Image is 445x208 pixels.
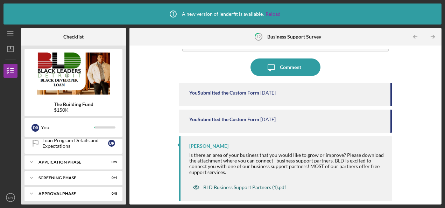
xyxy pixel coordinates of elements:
[189,143,228,149] div: [PERSON_NAME]
[41,122,94,133] div: You
[260,117,276,122] time: 2025-07-01 19:53
[54,107,93,113] div: $150K
[203,185,286,190] div: BLD Business Support Partners (1).pdf
[105,192,117,196] div: 0 / 8
[266,11,281,17] a: Reload
[105,176,117,180] div: 0 / 4
[108,140,115,147] div: D R
[164,5,281,23] div: A new version of lenderfit is available.
[189,152,385,175] div: Is there an area of your business that you would like to grow or improve? Please download the att...
[24,53,122,95] img: Product logo
[38,176,100,180] div: Screening Phase
[38,192,100,196] div: Approval Phase
[54,102,93,107] b: The Building Fund
[250,58,320,76] button: Comment
[189,117,259,122] div: You Submitted the Custom Form
[267,34,321,40] b: Business Support Survey
[63,34,84,40] b: Checklist
[260,90,276,96] time: 2025-07-01 20:21
[189,180,290,194] button: BLD Business Support Partners (1).pdf
[8,196,13,200] text: DR
[3,190,17,204] button: DR
[31,124,39,132] div: D R
[189,90,259,96] div: You Submitted the Custom Form
[105,160,117,164] div: 0 / 5
[28,136,119,150] a: Loan Program Details and ExpectationsDR
[280,58,301,76] div: Comment
[38,160,100,164] div: Application Phase
[256,34,260,39] tspan: 12
[42,138,108,149] div: Loan Program Details and Expectations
